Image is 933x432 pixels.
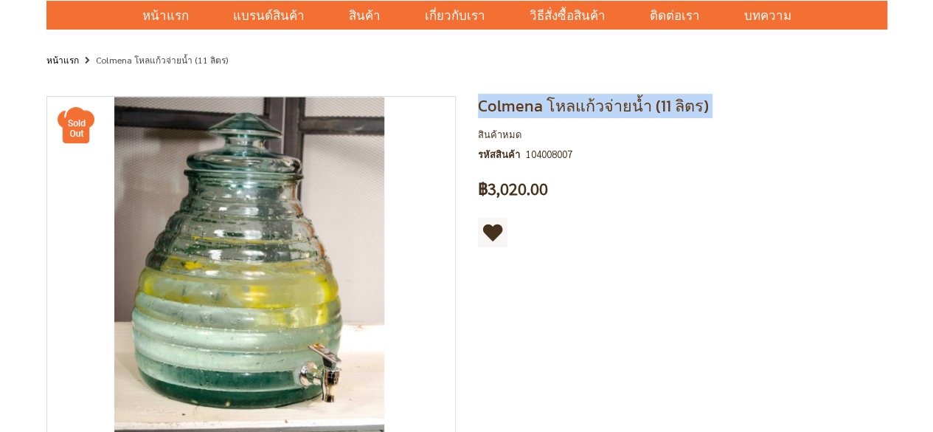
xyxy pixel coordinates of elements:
strong: รหัสสินค้า [478,146,526,162]
span: สินค้าหมด [478,128,521,140]
a: เพิ่มไปยังรายการโปรด [478,218,507,247]
span: หน้าแรก [142,6,189,25]
a: เกี่ยวกับเรา [403,1,507,30]
a: ติดต่อเรา [628,1,722,30]
span: ฿3,020.00 [478,181,548,197]
div: สถานะของสินค้า [478,126,887,143]
img: Colmena โหลแก้วจ่ายน้ำ (11 ลิตร) [58,107,94,144]
span: เกี่ยวกับเรา [425,1,485,31]
a: หน้าแรก [120,1,211,30]
a: วิธีสั่งซื้อสินค้า [507,1,628,30]
span: ติดต่อเรา [650,1,700,31]
span: บทความ [744,1,791,31]
a: สินค้า [327,1,403,30]
a: หน้าแรก [46,52,79,68]
div: 104008007 [526,146,572,162]
span: Colmena โหลแก้วจ่ายน้ำ (11 ลิตร) [478,94,709,118]
span: แบรนด์สินค้า [233,1,305,31]
a: แบรนด์สินค้า [211,1,327,30]
a: บทความ [722,1,814,30]
span: สินค้า [349,1,381,31]
li: Colmena โหลแก้วจ่ายน้ำ (11 ลิตร) [81,52,228,70]
span: วิธีสั่งซื้อสินค้า [530,1,606,31]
